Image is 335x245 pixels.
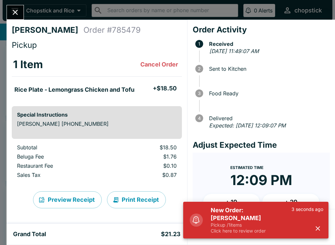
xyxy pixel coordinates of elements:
p: 3 seconds ago [291,206,323,212]
em: Expected: [DATE] 12:09:07 PM [209,122,286,129]
span: Delivered [206,115,330,121]
table: orders table [12,144,182,181]
button: + 10 [203,194,260,210]
p: $1.76 [114,153,177,160]
h5: + $18.50 [153,85,177,92]
h4: Order Activity [193,25,330,35]
p: Subtotal [17,144,103,151]
span: Food Ready [206,90,330,96]
p: [PERSON_NAME] [PHONE_NUMBER] [17,121,177,127]
text: 1 [198,41,200,47]
h4: Adjust Expected Time [193,140,330,150]
p: Restaurant Fee [17,162,103,169]
p: $0.87 [114,172,177,178]
span: Estimated Time [230,165,263,170]
p: Click here to review order [211,228,291,234]
table: orders table [12,53,182,101]
button: + 20 [262,194,319,210]
button: Preview Receipt [33,191,102,208]
h4: [PERSON_NAME] [12,25,83,35]
button: Cancel Order [138,58,181,71]
p: $18.50 [114,144,177,151]
h6: Special Instructions [17,111,177,118]
text: 2 [198,66,201,71]
h5: Rice Plate - Lemongrass Chicken and Tofu [14,86,134,94]
p: $0.10 [114,162,177,169]
time: 12:09 PM [230,172,292,189]
text: 3 [198,91,201,96]
span: Pickup [12,40,37,50]
button: Close [7,5,24,19]
em: [DATE] 11:49:07 AM [209,48,259,54]
h5: Grand Total [13,230,46,238]
p: Beluga Fee [17,153,103,160]
span: Received [206,41,330,47]
p: Pickup / 1 items [211,222,291,228]
button: Print Receipt [107,191,166,208]
h3: 1 Item [13,58,43,71]
h4: Order # 785479 [83,25,141,35]
span: Sent to Kitchen [206,66,330,72]
text: 4 [198,116,201,121]
p: Sales Tax [17,172,103,178]
h5: $21.23 [161,230,181,238]
h5: New Order: [PERSON_NAME] [211,206,291,222]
